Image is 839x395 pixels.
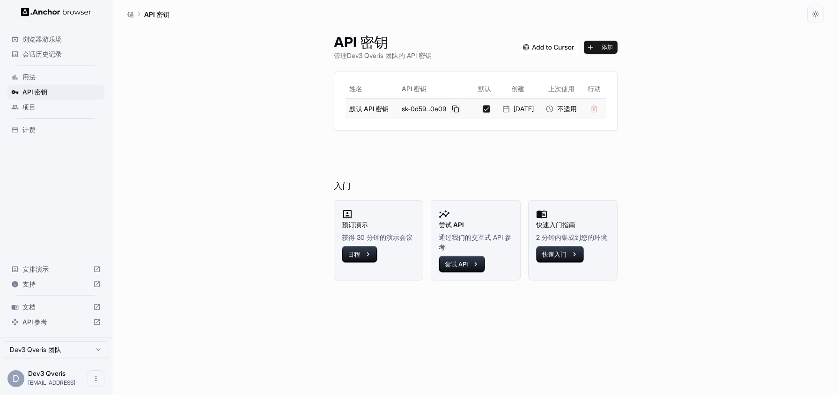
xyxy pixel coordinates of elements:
font: [DATE] [514,105,534,113]
font: 的 API 密钥 [398,51,432,59]
font: 支持 [22,280,36,288]
font: 用法 [22,73,36,81]
div: 用法 [7,70,104,85]
font: 获得 30 分钟的演示会议 [342,233,412,241]
font: 锚 [127,10,134,18]
nav: 面包屑 [127,9,169,19]
font: API 密钥 [402,85,427,93]
font: 通过我们的交互式 API 参考 [439,233,511,251]
img: 锚标志 [21,7,91,16]
font: 入门 [334,181,351,191]
div: 会话历史记录 [7,47,104,62]
font: 快速入门 [542,251,567,258]
font: 姓名 [349,85,362,93]
div: 文档 [7,300,104,315]
button: 日程 [342,246,377,263]
font: 尝试 API [439,221,464,229]
font: API 密钥 [334,34,388,50]
font: 预订演示 [342,221,368,229]
button: 快速入门 [536,246,584,263]
font: 上次使用 [548,85,574,93]
font: Dev3 Qveris [28,369,66,377]
font: sk-0d59...0e09 [402,105,446,113]
font: 2 分钟内集成到您的环境 [536,233,607,241]
font: 浏览器游乐场 [22,35,62,43]
div: 安排演示 [7,262,104,277]
font: 项目 [22,103,36,111]
font: 快速入门指南 [536,221,575,229]
div: API 参考 [7,315,104,330]
div: 支持 [7,277,104,292]
font: 添加 [602,43,613,50]
font: D [13,373,19,384]
font: API 参考 [22,318,47,326]
font: 管理Dev3 Qveris 团队 [334,51,398,59]
button: 尝试 API [439,256,485,273]
font: 会话历史记录 [22,50,62,58]
font: API 密钥 [22,88,47,96]
img: 将anchorbrowser MCP服务器添加到Cursor [519,41,578,54]
font: 计费 [22,126,36,134]
div: 计费 [7,122,104,137]
div: 浏览器游乐场 [7,32,104,47]
font: 创建 [511,85,524,93]
div: API 密钥 [7,85,104,100]
font: 安排演示 [22,265,49,273]
font: 默认 API 密钥 [349,105,389,113]
button: 添加 [584,41,618,54]
font: 尝试 API [445,260,468,268]
font: 不适用 [557,105,577,113]
div: 项目 [7,100,104,115]
button: 打开菜单 [88,370,104,387]
font: 行动 [588,85,601,93]
font: 日程 [348,251,360,258]
font: API 密钥 [144,10,169,18]
button: 复制 API 密钥 [450,103,461,115]
font: [EMAIL_ADDRESS] [28,379,75,386]
font: 文档 [22,303,36,311]
font: 默认 [478,85,491,93]
span: dev3@qveris.ai [28,379,75,386]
